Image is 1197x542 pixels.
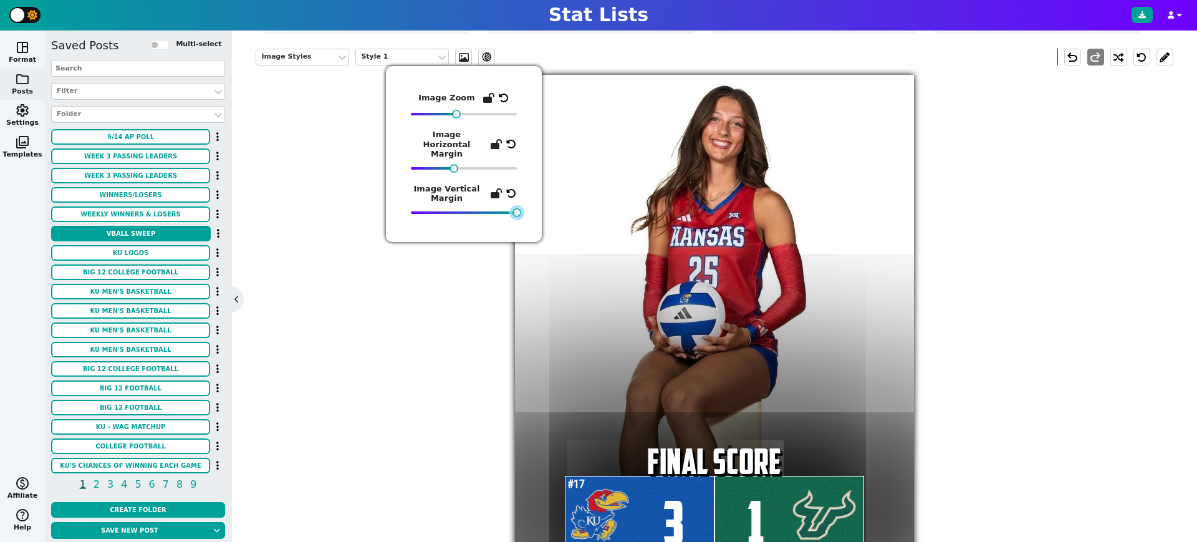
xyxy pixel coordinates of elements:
span: help [15,508,30,523]
span: photo_library [15,135,30,150]
button: KU MEN'S BASKETBALL [51,342,210,357]
button: 9/14 AP POLL [51,129,210,145]
button: BIG 12 COLLEGE FOOTBALL [51,264,210,280]
span: 9 [188,477,198,492]
button: WEEKLY WINNERS & LOSERS [51,206,210,222]
button: KU LOGOS [51,245,210,261]
button: WINNERS/LOSERS [51,187,210,203]
span: folder [15,72,30,87]
span: settings [15,103,30,118]
h5: Image Vertical Margin [411,184,483,203]
button: Save new post [51,522,208,539]
button: KU MEN'S BASKETBALL [51,303,210,319]
span: 8 [175,477,185,492]
button: BIG 12 FOOTBALL [51,380,210,396]
button: WEEK 3 PASSING LEADERS [51,148,210,164]
button: Create Folder [51,502,225,518]
span: 3 [105,477,115,492]
span: 1 [78,477,88,492]
button: BIG 12 FOOTBALL [51,400,210,415]
button: COLLEGE FOOTBALL [51,438,210,454]
h5: Saved Posts [51,39,118,52]
span: space_dashboard [15,40,30,55]
button: KU'S CHANCES OF WINNING EACH GAME [51,458,210,473]
h5: Image Zoom [418,93,475,103]
span: 4 [119,477,129,492]
label: Multi-select [176,39,221,50]
button: KU - WAG Matchup [51,419,210,435]
input: Search [51,60,225,77]
button: KU MEN'S BASKETBALL [51,322,210,338]
span: redo [1088,50,1103,65]
button: KU MEN'S BASKETBALL [51,284,210,299]
span: 7 [161,477,171,492]
button: BIG 12 COLLEGE FOOTBALL [51,361,210,377]
button: undo [1064,49,1081,65]
div: #17 [565,476,588,492]
h5: Image Horizontal Margin [411,130,483,159]
button: redo [1087,49,1104,65]
button: WEEK 3 PASSING LEADERS [51,168,210,183]
span: undo [1065,50,1080,65]
span: FINAL SCORE [643,439,787,484]
span: 2 [92,477,102,492]
span: 6 [147,477,157,492]
span: monetization_on [15,476,30,491]
span: 5 [133,477,143,492]
button: VBALL SWEEP [51,226,211,241]
h1: Stat Lists [549,4,648,26]
div: Image Styles [261,52,331,62]
div: Style 1 [361,52,431,62]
